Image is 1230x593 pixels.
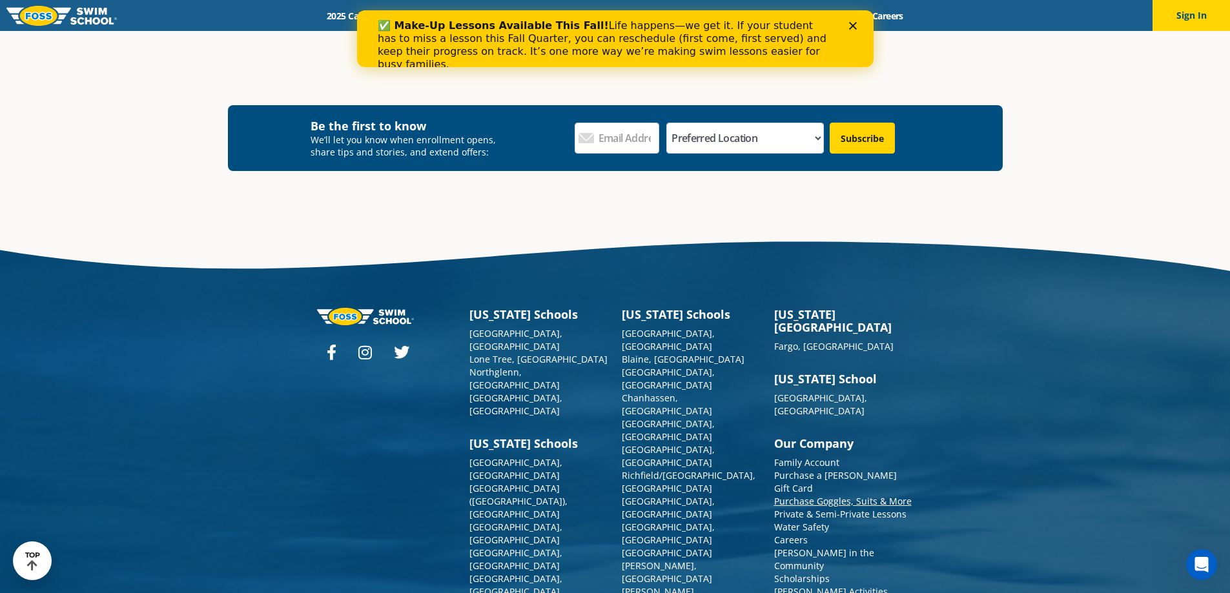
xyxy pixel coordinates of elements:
[622,353,744,365] a: Blaine, [GEOGRAPHIC_DATA]
[622,366,715,391] a: [GEOGRAPHIC_DATA], [GEOGRAPHIC_DATA]
[774,340,894,352] a: Fargo, [GEOGRAPHIC_DATA]
[21,9,252,21] b: ✅ Make-Up Lessons Available This Fall!
[774,572,830,585] a: Scholarships
[684,10,821,22] a: Swim Like [PERSON_NAME]
[25,551,40,571] div: TOP
[469,366,560,391] a: Northglenn, [GEOGRAPHIC_DATA]
[622,392,712,417] a: Chanhassen, [GEOGRAPHIC_DATA]
[774,521,829,533] a: Water Safety
[311,134,505,158] p: We’ll let you know when enrollment opens, share tips and stories, and extend offers:
[622,417,715,443] a: [GEOGRAPHIC_DATA], [GEOGRAPHIC_DATA]
[317,308,414,325] img: Foss-logo-horizontal-white.svg
[357,10,874,67] iframe: Intercom live chat banner
[820,10,861,22] a: Blog
[774,308,914,334] h3: [US_STATE][GEOGRAPHIC_DATA]
[622,495,715,520] a: [GEOGRAPHIC_DATA], [GEOGRAPHIC_DATA]
[622,308,761,321] h3: [US_STATE] Schools
[622,327,715,352] a: [GEOGRAPHIC_DATA], [GEOGRAPHIC_DATA]
[830,123,895,154] input: Subscribe
[469,327,562,352] a: [GEOGRAPHIC_DATA], [GEOGRAPHIC_DATA]
[774,437,914,450] h3: Our Company
[774,372,914,385] h3: [US_STATE] School
[774,495,912,507] a: Purchase Goggles, Suits & More
[21,9,475,61] div: Life happens—we get it. If your student has to miss a lesson this Fall Quarter, you can reschedul...
[469,437,609,450] h3: [US_STATE] Schools
[492,12,505,19] div: Close
[622,521,715,546] a: [GEOGRAPHIC_DATA], [GEOGRAPHIC_DATA]
[575,123,659,154] input: Email Address
[774,469,897,494] a: Purchase a [PERSON_NAME] Gift Card
[469,392,562,417] a: [GEOGRAPHIC_DATA], [GEOGRAPHIC_DATA]
[622,469,755,494] a: Richfield/[GEOGRAPHIC_DATA], [GEOGRAPHIC_DATA]
[451,10,564,22] a: Swim Path® Program
[316,10,396,22] a: 2025 Calendar
[396,10,451,22] a: Schools
[469,547,562,572] a: [GEOGRAPHIC_DATA], [GEOGRAPHIC_DATA]
[6,6,117,26] img: FOSS Swim School Logo
[311,118,505,134] h4: Be the first to know
[469,353,608,365] a: Lone Tree, [GEOGRAPHIC_DATA]
[469,456,562,481] a: [GEOGRAPHIC_DATA], [GEOGRAPHIC_DATA]
[861,10,914,22] a: Careers
[622,443,715,468] a: [GEOGRAPHIC_DATA], [GEOGRAPHIC_DATA]
[469,308,609,321] h3: [US_STATE] Schools
[469,482,568,520] a: [GEOGRAPHIC_DATA] ([GEOGRAPHIC_DATA]), [GEOGRAPHIC_DATA]
[1186,549,1217,580] iframe: Intercom live chat
[774,456,839,468] a: Family Account
[564,10,684,22] a: About [PERSON_NAME]
[774,508,907,520] a: Private & Semi-Private Lessons
[774,392,867,417] a: [GEOGRAPHIC_DATA], [GEOGRAPHIC_DATA]
[469,521,562,546] a: [GEOGRAPHIC_DATA], [GEOGRAPHIC_DATA]
[622,547,712,585] a: [GEOGRAPHIC_DATA][PERSON_NAME], [GEOGRAPHIC_DATA]
[774,534,808,546] a: Careers
[774,547,874,572] a: [PERSON_NAME] in the Community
